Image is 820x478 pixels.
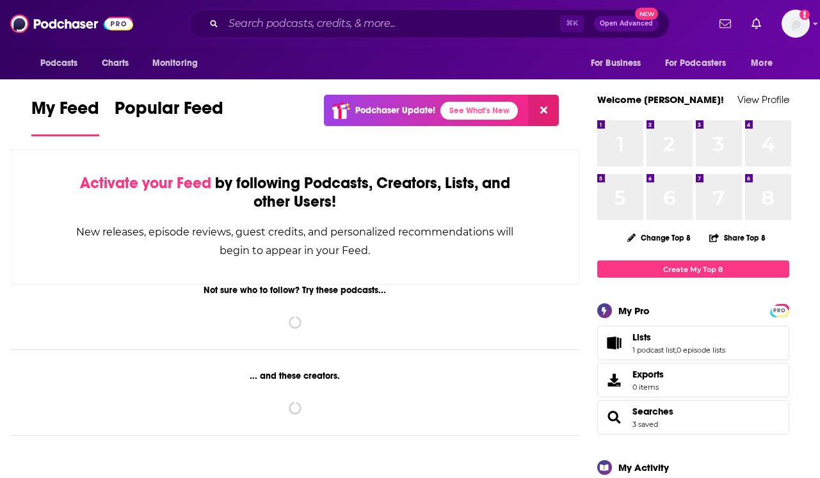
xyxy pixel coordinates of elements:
[746,13,766,35] a: Show notifications dropdown
[152,54,198,72] span: Monitoring
[632,331,725,343] a: Lists
[31,51,95,76] button: open menu
[102,54,129,72] span: Charts
[632,331,651,343] span: Lists
[597,400,789,434] span: Searches
[594,16,659,31] button: Open AdvancedNew
[709,225,766,250] button: Share Top 8
[591,54,641,72] span: For Business
[597,260,789,278] a: Create My Top 8
[597,326,789,360] span: Lists
[10,12,133,36] img: Podchaser - Follow, Share and Rate Podcasts
[40,54,78,72] span: Podcasts
[635,8,658,20] span: New
[782,10,810,38] span: Logged in as Libby.Trese.TGI
[772,305,787,315] a: PRO
[620,230,699,246] button: Change Top 8
[782,10,810,38] button: Show profile menu
[115,97,223,127] span: Popular Feed
[11,285,580,296] div: Not sure who to follow? Try these podcasts...
[560,15,584,32] span: ⌘ K
[76,223,515,260] div: New releases, episode reviews, guest credits, and personalized recommendations will begin to appe...
[632,369,664,380] span: Exports
[618,305,650,317] div: My Pro
[582,51,657,76] button: open menu
[31,97,99,136] a: My Feed
[618,461,669,474] div: My Activity
[188,9,670,38] div: Search podcasts, credits, & more...
[677,346,725,355] a: 0 episode lists
[665,54,727,72] span: For Podcasters
[602,334,627,352] a: Lists
[11,370,580,381] div: ... and these creators.
[632,420,658,429] a: 3 saved
[76,174,515,211] div: by following Podcasts, Creators, Lists, and other Users!
[632,383,664,392] span: 0 items
[714,13,736,35] a: Show notifications dropdown
[602,371,627,389] span: Exports
[597,93,724,106] a: Welcome [PERSON_NAME]!
[602,408,627,426] a: Searches
[80,173,211,193] span: Activate your Feed
[772,306,787,315] span: PRO
[782,10,810,38] img: User Profile
[657,51,745,76] button: open menu
[440,102,518,120] a: See What's New
[223,13,560,34] input: Search podcasts, credits, & more...
[115,97,223,136] a: Popular Feed
[31,97,99,127] span: My Feed
[143,51,214,76] button: open menu
[737,93,789,106] a: View Profile
[597,363,789,397] a: Exports
[742,51,789,76] button: open menu
[355,105,435,116] p: Podchaser Update!
[800,10,810,20] svg: Add a profile image
[675,346,677,355] span: ,
[751,54,773,72] span: More
[632,406,673,417] a: Searches
[93,51,137,76] a: Charts
[632,346,675,355] a: 1 podcast list
[600,20,653,27] span: Open Advanced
